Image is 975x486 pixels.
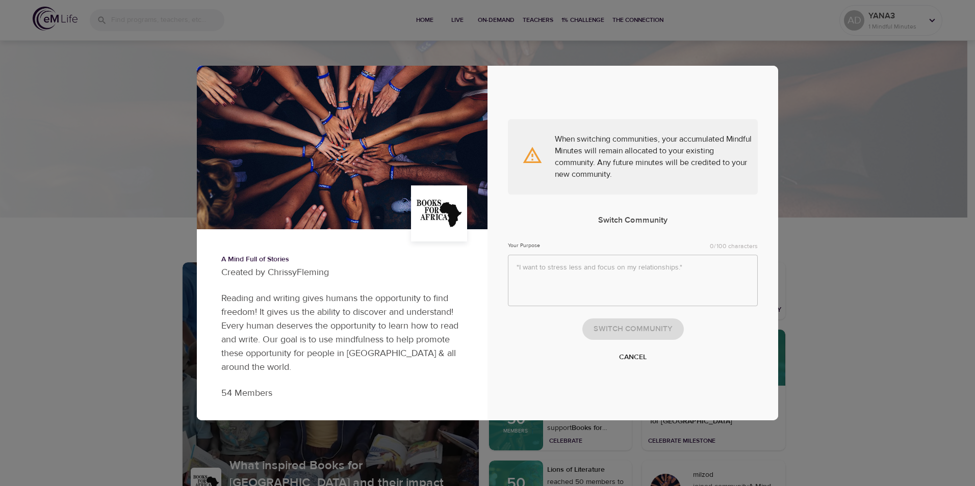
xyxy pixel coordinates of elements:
div: When switching communities, your accumulated Mindful Minutes will remain allocated to your existi... [549,127,762,186]
p: 54 Members [221,386,463,400]
button: Cancel [615,348,651,367]
p: Created by ChrissyFleming [221,265,463,279]
label: Your Purpose [508,243,540,249]
div: 0/100 characters [710,242,758,251]
p: Reading and writing gives humans the opportunity to find freedom! It gives us the ability to disc... [221,291,463,374]
h6: A Mind Full of Stories [221,254,463,265]
h5: Switch Community [598,215,668,226]
span: Cancel [619,351,647,364]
